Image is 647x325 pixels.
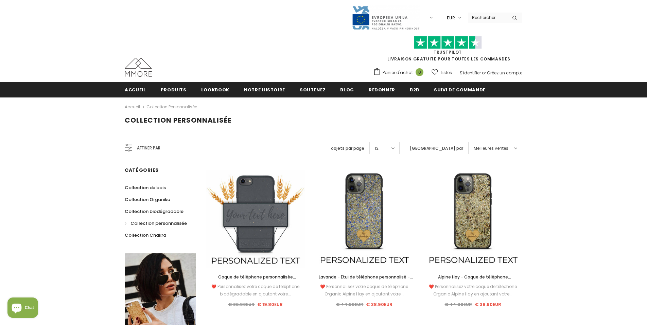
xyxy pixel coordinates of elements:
span: € 38.90EUR [366,301,392,308]
label: [GEOGRAPHIC_DATA] par [410,145,463,152]
a: Collection de bois [125,182,166,194]
a: Suivi de commande [434,82,486,97]
span: Alpine Hay - Coque de téléphone personnalisée - Cadeau personnalisé [433,274,513,287]
span: Suivi de commande [434,87,486,93]
span: Catégories [125,167,159,174]
span: 0 [416,68,423,76]
span: B2B [410,87,419,93]
div: ❤️ Personnalisez votre coque de téléphone Organic Alpine Hay en ajoutant votre... [424,283,522,298]
span: Accueil [125,87,146,93]
a: Créez un compte [487,70,522,76]
a: Blog [340,82,354,97]
span: soutenez [300,87,326,93]
a: Accueil [125,103,140,111]
span: Collection personnalisée [125,115,231,125]
a: Produits [161,82,187,97]
span: Meilleures ventes [474,145,508,152]
a: S'identifier [460,70,481,76]
span: LIVRAISON GRATUITE POUR TOUTES LES COMMANDES [373,39,522,62]
div: ❤️ Personnalisez votre coque de téléphone biodégradable en ajoutant votre... [206,283,305,298]
a: Redonner [369,82,395,97]
span: Affiner par [137,144,160,152]
a: Accueil [125,82,146,97]
span: Collection personnalisée [130,220,187,227]
a: Javni Razpis [352,15,420,20]
a: Collection Chakra [125,229,166,241]
a: TrustPilot [434,49,462,55]
a: Collection biodégradable [125,205,183,217]
span: € 38.90EUR [475,301,501,308]
span: Blog [340,87,354,93]
img: Javni Razpis [352,5,420,30]
span: Lookbook [201,87,229,93]
a: Alpine Hay - Coque de téléphone personnalisée - Cadeau personnalisé [424,273,522,281]
inbox-online-store-chat: Shopify online store chat [5,297,40,320]
span: Lavande - Etui de téléphone personnalisé - Cadeau personnalisé [319,274,413,287]
a: Collection personnalisée [125,217,187,229]
span: Produits [161,87,187,93]
span: Coque de téléphone personnalisée biodégradable - Noire [218,274,296,287]
a: B2B [410,82,419,97]
img: Cas MMORE [125,58,152,77]
span: EUR [447,15,455,21]
span: or [482,70,486,76]
span: Collection Organika [125,196,170,203]
a: Listes [432,67,452,78]
label: objets par page [331,145,364,152]
input: Search Site [468,13,507,22]
a: soutenez [300,82,326,97]
span: Collection biodégradable [125,208,183,215]
span: € 19.80EUR [257,301,283,308]
a: Notre histoire [244,82,285,97]
div: ❤️ Personnalisez votre coque de téléphone Organic Alpine Hay en ajoutant votre... [315,283,414,298]
img: Faites confiance aux étoiles pilotes [414,36,482,49]
span: Collection Chakra [125,232,166,238]
a: Collection Organika [125,194,170,205]
span: 12 [375,145,379,152]
a: Coque de téléphone personnalisée biodégradable - Noire [206,273,305,281]
a: Lavande - Etui de téléphone personnalisé - Cadeau personnalisé [315,273,414,281]
span: Notre histoire [244,87,285,93]
a: Panier d'achat 0 [373,68,427,78]
span: Listes [441,69,452,76]
span: Collection de bois [125,184,166,191]
span: € 44.90EUR [444,301,472,308]
a: Collection personnalisée [146,104,197,110]
a: Lookbook [201,82,229,97]
span: Panier d'achat [383,69,413,76]
span: € 26.90EUR [228,301,255,308]
span: € 44.90EUR [336,301,363,308]
span: Redonner [369,87,395,93]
